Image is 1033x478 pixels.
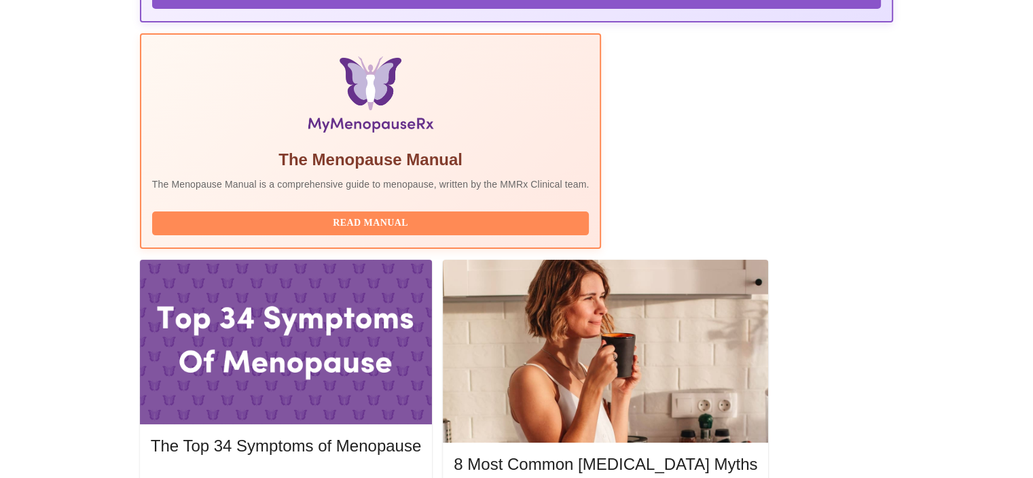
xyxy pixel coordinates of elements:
img: Menopause Manual [221,56,520,138]
h5: 8 Most Common [MEDICAL_DATA] Myths [454,454,757,475]
a: Read Manual [152,216,593,228]
span: Read Manual [166,215,576,232]
h5: The Menopause Manual [152,149,590,171]
h5: The Top 34 Symptoms of Menopause [151,435,421,457]
button: Read Manual [152,211,590,235]
p: The Menopause Manual is a comprehensive guide to menopause, written by the MMRx Clinical team. [152,177,590,191]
